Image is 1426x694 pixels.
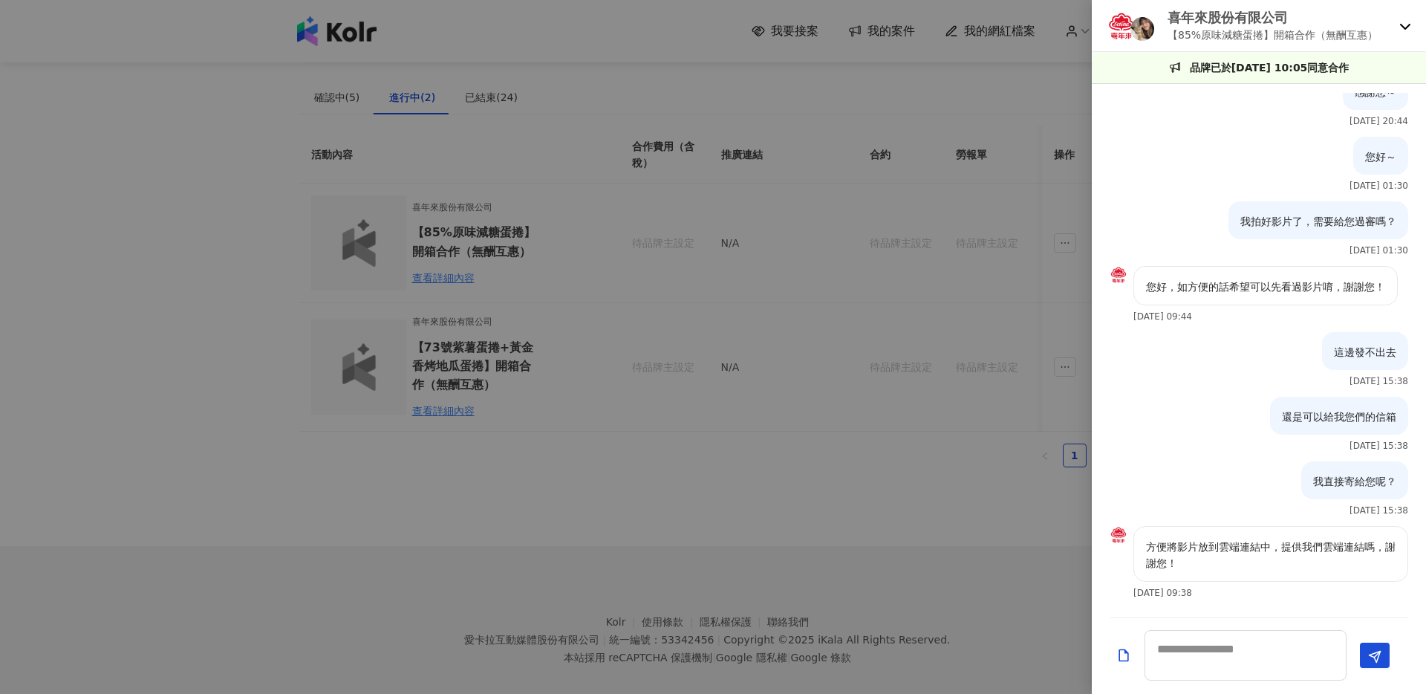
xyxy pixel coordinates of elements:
img: KOL Avatar [1110,266,1127,284]
p: [DATE] 15:38 [1350,376,1408,386]
p: [DATE] 20:44 [1350,116,1408,126]
p: [DATE] 15:38 [1350,441,1408,451]
p: 【85%原味減糖蛋捲】開箱合作（無酬互惠） [1168,27,1378,43]
p: [DATE] 01:30 [1350,181,1408,191]
button: Send [1360,643,1390,668]
button: Add a file [1116,643,1131,669]
p: [DATE] 01:30 [1350,245,1408,256]
p: [DATE] 09:38 [1133,588,1192,598]
p: 您好～ [1365,149,1396,165]
img: KOL Avatar [1130,17,1154,41]
p: 您好，如方便的話希望可以先看過影片唷，謝謝您！ [1146,279,1385,295]
p: 喜年來股份有限公司 [1168,8,1378,27]
p: [DATE] 09:44 [1133,311,1192,322]
p: 品牌已於[DATE] 10:05同意合作 [1190,59,1350,76]
p: 這邊發不出去 [1334,344,1396,360]
p: 我直接寄給您呢？ [1313,473,1396,490]
p: [DATE] 15:38 [1350,505,1408,516]
p: 我拍好影片了，需要給您過審嗎？ [1240,213,1396,230]
p: 方便將影片放到雲端連結中，提供我們雲端連結嗎，謝謝您！ [1146,539,1396,571]
img: KOL Avatar [1110,526,1127,544]
p: 還是可以給我您們的信箱 [1282,409,1396,425]
img: KOL Avatar [1107,11,1136,41]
